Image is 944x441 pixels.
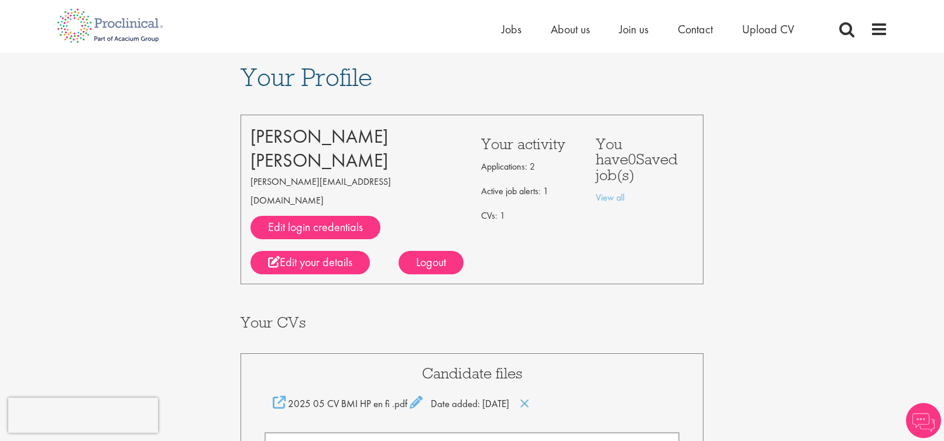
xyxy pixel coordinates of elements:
[250,251,370,274] a: Edit your details
[481,157,579,176] p: Applications: 2
[481,182,579,201] p: Active job alerts: 1
[250,216,380,239] a: Edit login credentials
[399,251,464,274] div: Logout
[288,397,390,410] span: 2025 05 CV BMI HP en fi
[742,22,794,37] a: Upload CV
[619,22,648,37] a: Join us
[250,173,464,210] p: [PERSON_NAME][EMAIL_ADDRESS][DOMAIN_NAME]
[250,125,464,149] div: [PERSON_NAME]
[551,22,590,37] a: About us
[265,366,680,381] h3: Candidate files
[265,396,680,411] div: Date added: [DATE]
[596,136,694,182] h3: You have Saved job(s)
[906,403,941,438] img: Chatbot
[8,398,158,433] iframe: reCAPTCHA
[502,22,521,37] a: Jobs
[481,136,579,151] h3: Your activity
[241,61,372,93] span: Your Profile
[241,315,704,330] h3: Your CVs
[392,397,407,410] span: .pdf
[678,22,713,37] a: Contact
[628,149,636,168] span: 0
[481,206,579,225] p: CVs: 1
[596,191,624,204] a: View all
[250,149,464,173] div: [PERSON_NAME]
